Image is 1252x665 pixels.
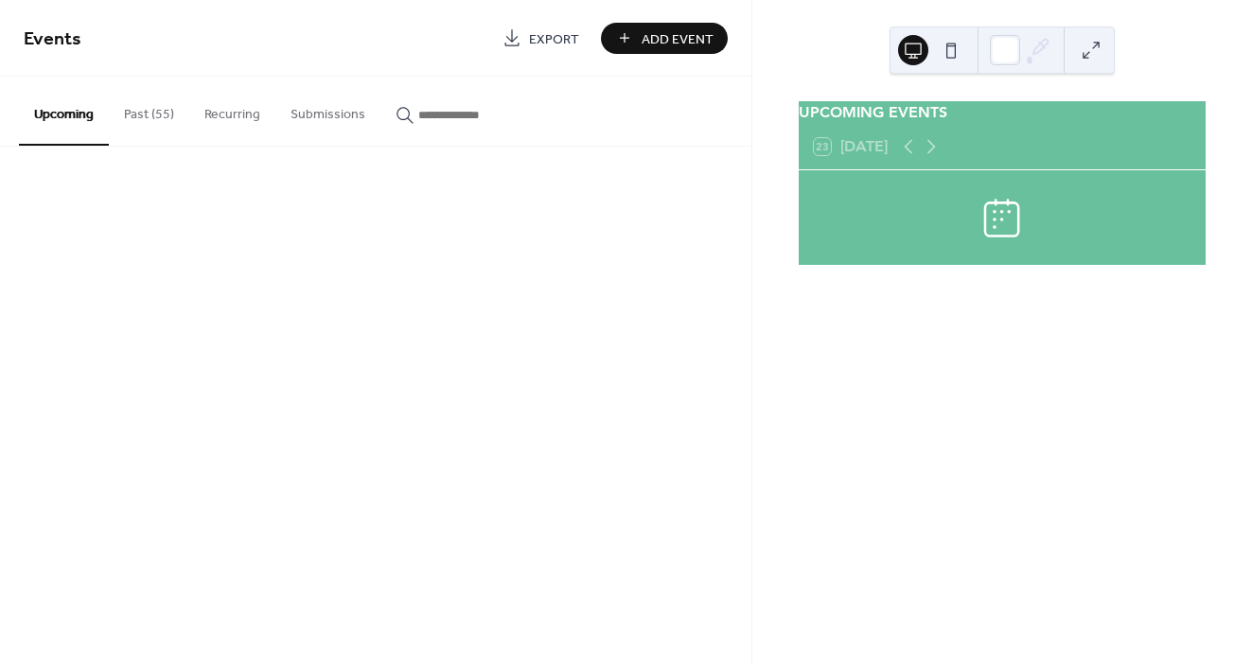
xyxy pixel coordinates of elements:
div: UPCOMING EVENTS [799,101,1206,124]
button: Add Event [601,23,728,54]
button: Submissions [275,77,380,144]
span: Events [24,21,81,58]
button: Recurring [189,77,275,144]
span: Add Event [642,29,714,49]
a: Export [488,23,593,54]
span: Export [529,29,579,49]
button: Past (55) [109,77,189,144]
button: Upcoming [19,77,109,146]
